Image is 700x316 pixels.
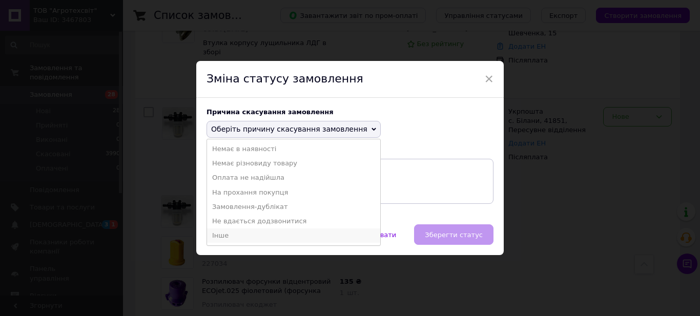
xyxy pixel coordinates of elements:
[207,200,380,214] li: Замовлення-дублікат
[207,108,493,116] div: Причина скасування замовлення
[196,61,504,98] div: Зміна статусу замовлення
[207,228,380,243] li: Інше
[207,142,380,156] li: Немає в наявності
[207,185,380,200] li: На прохання покупця
[207,214,380,228] li: Не вдається додзвонитися
[207,156,380,171] li: Немає різновиду товару
[211,125,367,133] span: Оберіть причину скасування замовлення
[207,171,380,185] li: Оплата не надійшла
[484,70,493,88] span: ×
